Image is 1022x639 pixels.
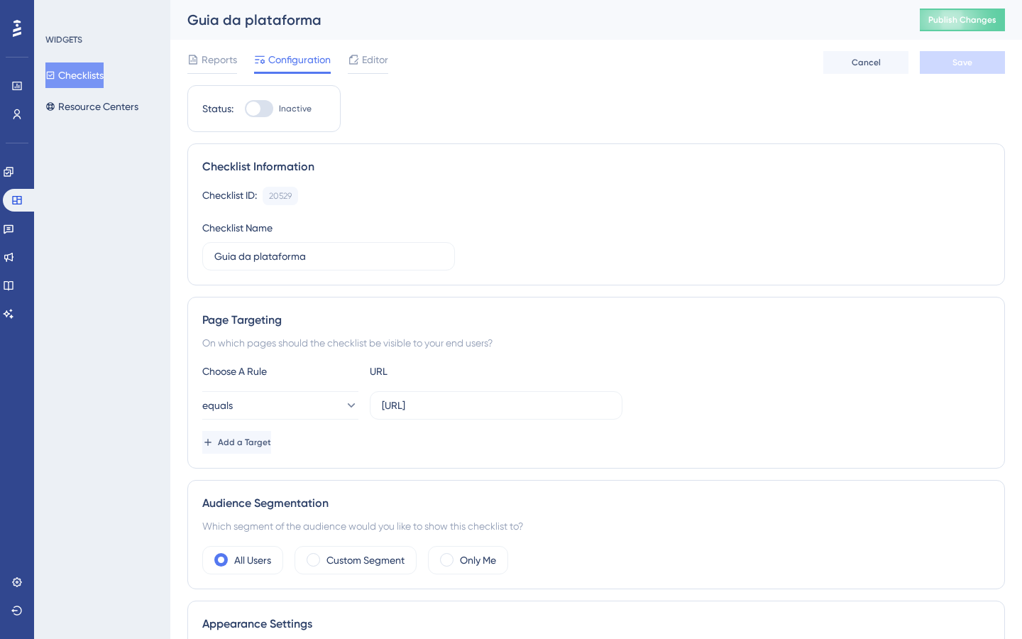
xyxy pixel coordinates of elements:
[234,552,271,569] label: All Users
[45,62,104,88] button: Checklists
[362,51,388,68] span: Editor
[202,397,233,414] span: equals
[279,103,312,114] span: Inactive
[952,57,972,68] span: Save
[202,518,990,535] div: Which segment of the audience would you like to show this checklist to?
[202,431,271,454] button: Add a Target
[202,334,990,351] div: On which pages should the checklist be visible to your end users?
[928,14,996,26] span: Publish Changes
[45,94,138,119] button: Resource Centers
[202,51,237,68] span: Reports
[202,187,257,205] div: Checklist ID:
[852,57,881,68] span: Cancel
[370,363,526,380] div: URL
[218,437,271,448] span: Add a Target
[202,363,358,380] div: Choose A Rule
[823,51,908,74] button: Cancel
[268,51,331,68] span: Configuration
[920,9,1005,31] button: Publish Changes
[326,552,405,569] label: Custom Segment
[202,312,990,329] div: Page Targeting
[269,190,292,202] div: 20529
[45,34,82,45] div: WIDGETS
[202,158,990,175] div: Checklist Information
[920,51,1005,74] button: Save
[382,398,610,413] input: yourwebsite.com/path
[202,391,358,420] button: equals
[202,100,233,117] div: Status:
[187,10,884,30] div: Guia da plataforma
[460,552,496,569] label: Only Me
[202,616,990,633] div: Appearance Settings
[214,248,443,264] input: Type your Checklist name
[202,495,990,512] div: Audience Segmentation
[202,219,273,236] div: Checklist Name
